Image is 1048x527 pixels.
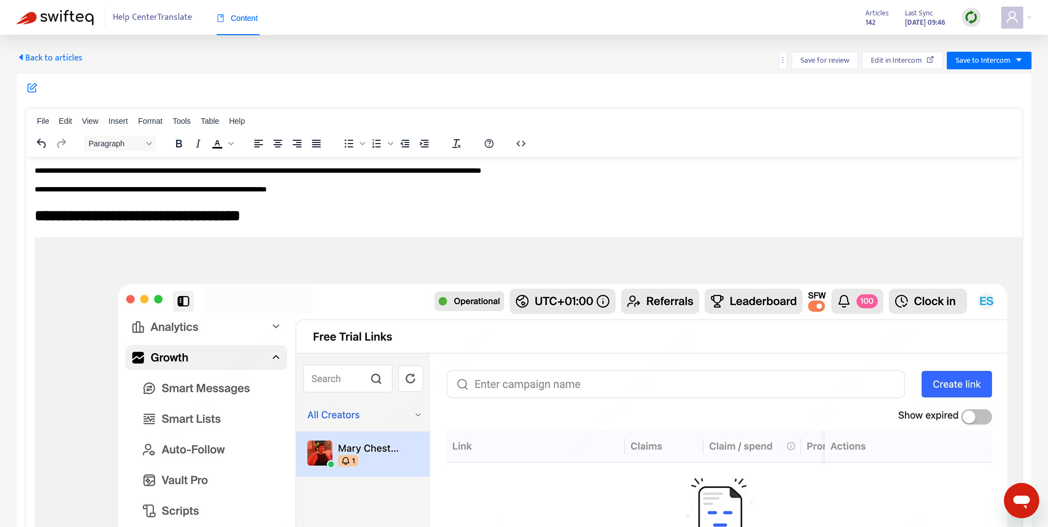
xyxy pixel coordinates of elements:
img: Swifteq [17,10,94,25]
button: Align center [268,136,287,151]
span: Help Center Translate [113,7,192,28]
span: Content [217,14,258,23]
span: File [37,117,50,125]
button: Save for review [792,52,858,69]
button: Block Paragraph [84,136,156,151]
button: Decrease indent [396,136,414,151]
span: Save for review [800,54,849,67]
div: Bullet list [339,136,367,151]
button: Clear formatting [447,136,466,151]
span: Edit in Intercom [871,54,922,67]
span: Paragraph [89,139,142,148]
span: book [217,14,224,22]
span: View [82,117,98,125]
button: Italic [189,136,207,151]
span: Tools [173,117,191,125]
button: Save to Intercomcaret-down [947,52,1031,69]
button: Justify [307,136,326,151]
button: Bold [169,136,188,151]
span: Edit [59,117,72,125]
span: more [779,56,787,64]
button: Align right [288,136,306,151]
span: Last Sync [905,7,933,19]
button: Redo [52,136,70,151]
div: Text color Black [208,136,235,151]
button: Undo [32,136,51,151]
span: Insert [108,117,128,125]
span: caret-down [1015,56,1023,64]
strong: [DATE] 09:46 [905,17,945,29]
iframe: Button to launch messaging window [1004,483,1039,518]
button: Increase indent [415,136,434,151]
div: Numbered list [367,136,395,151]
img: sync.dc5367851b00ba804db3.png [964,10,978,24]
span: caret-left [17,53,25,62]
span: Table [201,117,219,125]
button: Help [480,136,498,151]
span: Back to articles [17,51,83,65]
span: Format [138,117,162,125]
span: Help [229,117,245,125]
span: Articles [865,7,888,19]
strong: 142 [865,17,875,29]
span: Save to Intercom [956,54,1011,67]
button: Align left [249,136,268,151]
button: Edit in Intercom [862,52,943,69]
button: more [778,52,787,69]
span: user [1006,10,1019,24]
